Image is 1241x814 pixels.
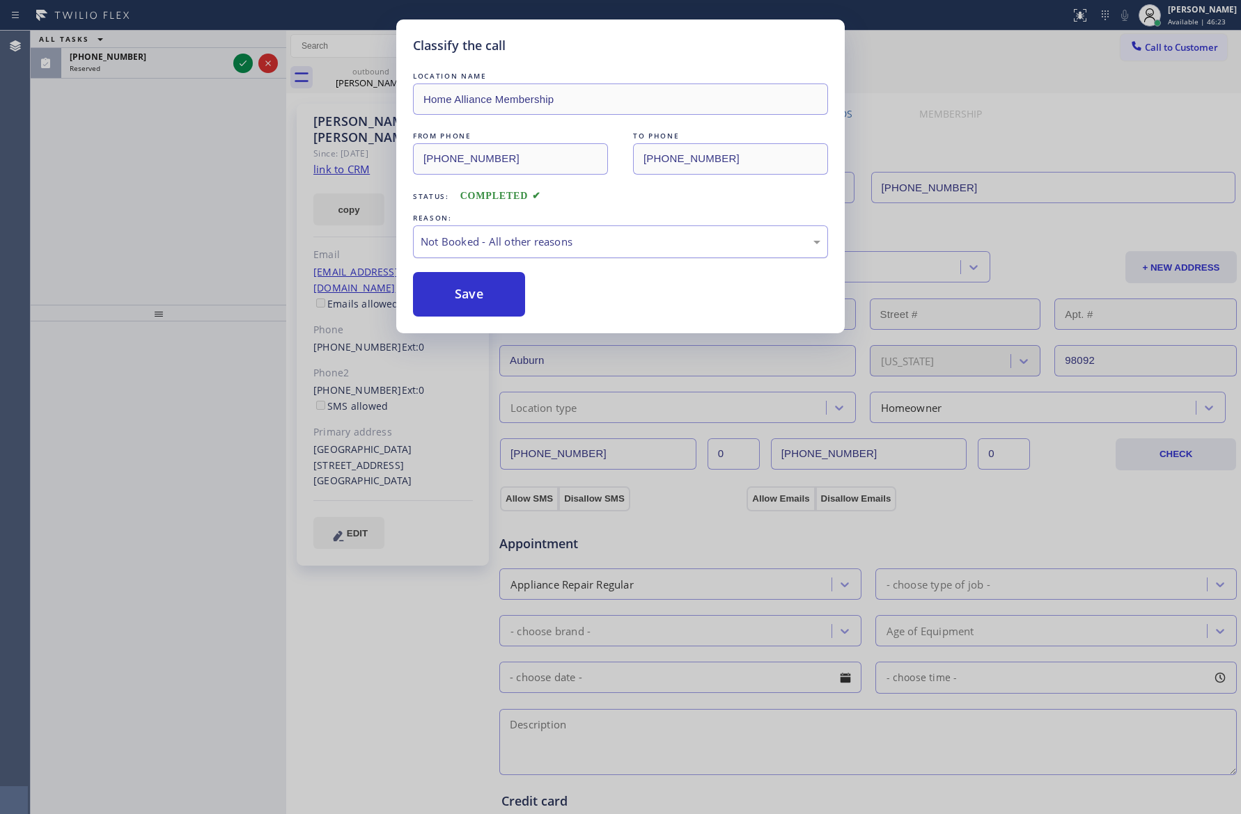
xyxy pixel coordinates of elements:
[413,191,449,201] span: Status:
[421,234,820,250] div: Not Booked - All other reasons
[633,129,828,143] div: TO PHONE
[413,69,828,83] div: LOCATION NAME
[413,272,525,317] button: Save
[460,191,541,201] span: COMPLETED
[413,36,506,55] h5: Classify the call
[413,143,608,175] input: From phone
[413,211,828,225] div: REASON:
[633,143,828,175] input: To phone
[413,129,608,143] div: FROM PHONE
